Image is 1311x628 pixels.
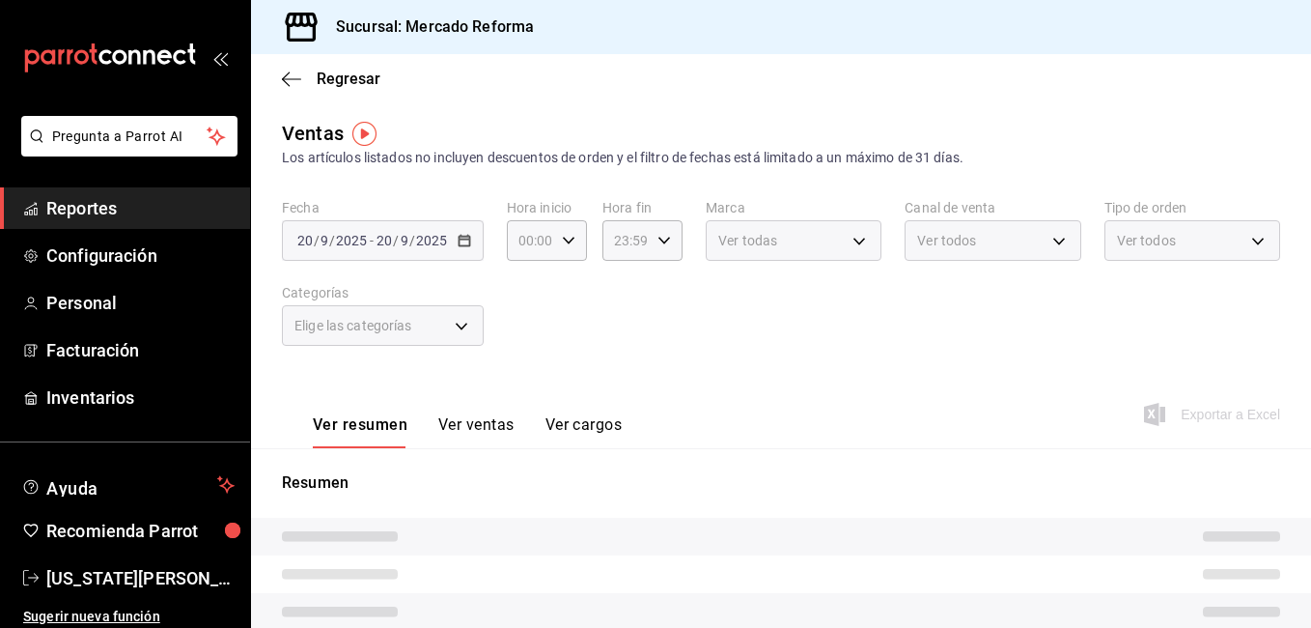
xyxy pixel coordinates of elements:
div: Los artículos listados no incluyen descuentos de orden y el filtro de fechas está limitado a un m... [282,148,1280,168]
span: / [314,233,320,248]
input: ---- [335,233,368,248]
span: Sugerir nueva función [23,607,235,627]
label: Fecha [282,201,484,214]
span: Ver todas [718,231,777,250]
p: Resumen [282,471,1280,495]
input: -- [376,233,393,248]
span: Ver todos [917,231,976,250]
span: Elige las categorías [294,316,412,335]
button: Ver resumen [313,415,407,448]
input: -- [320,233,329,248]
label: Categorías [282,286,484,300]
img: Tooltip marker [352,122,377,146]
span: Facturación [46,337,235,363]
span: / [409,233,415,248]
button: Ver cargos [545,415,623,448]
span: Regresar [317,70,380,88]
span: Personal [46,290,235,316]
span: / [393,233,399,248]
div: navigation tabs [313,415,622,448]
button: Ver ventas [438,415,515,448]
h3: Sucursal: Mercado Reforma [321,15,534,39]
span: Ver todos [1117,231,1176,250]
button: open_drawer_menu [212,50,228,66]
button: Regresar [282,70,380,88]
label: Canal de venta [905,201,1080,214]
span: Configuración [46,243,235,269]
span: Ayuda [46,473,209,497]
span: Pregunta a Parrot AI [52,127,208,147]
span: / [329,233,335,248]
input: -- [296,233,314,248]
div: Ventas [282,119,344,148]
label: Tipo de orden [1104,201,1280,214]
a: Pregunta a Parrot AI [14,140,237,160]
input: ---- [415,233,448,248]
label: Hora inicio [507,201,587,214]
span: Inventarios [46,385,235,411]
span: Recomienda Parrot [46,518,235,544]
span: Reportes [46,195,235,221]
span: - [370,233,374,248]
input: -- [400,233,409,248]
button: Pregunta a Parrot AI [21,116,237,157]
label: Marca [706,201,881,214]
label: Hora fin [602,201,683,214]
span: [US_STATE][PERSON_NAME] [46,565,235,591]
